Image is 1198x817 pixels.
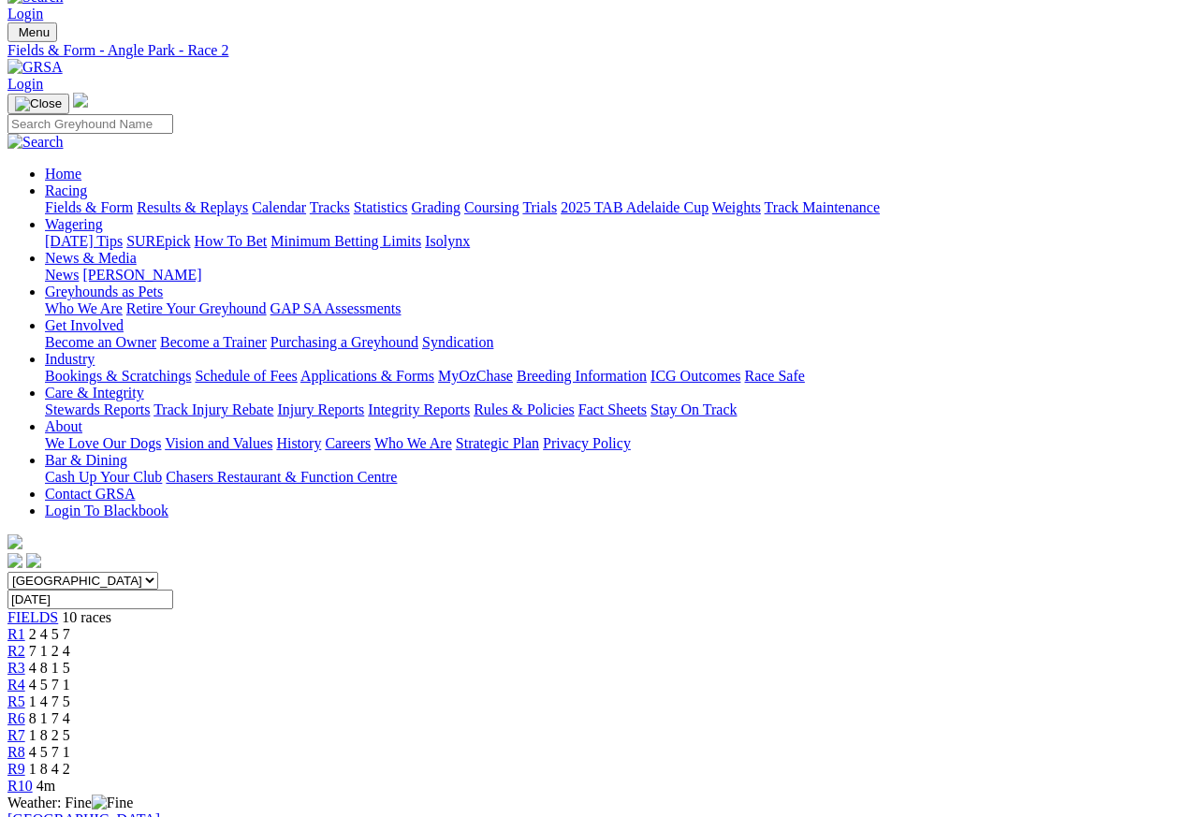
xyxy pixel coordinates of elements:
a: Track Injury Rebate [153,401,273,417]
div: Care & Integrity [45,401,1191,418]
a: Get Involved [45,317,124,333]
a: Privacy Policy [543,435,631,451]
img: facebook.svg [7,553,22,568]
a: Statistics [354,199,408,215]
img: Search [7,134,64,151]
a: Bar & Dining [45,452,127,468]
button: Toggle navigation [7,22,57,42]
a: Become a Trainer [160,334,267,350]
a: About [45,418,82,434]
a: Results & Replays [137,199,248,215]
a: Industry [45,351,95,367]
a: Login [7,6,43,22]
a: Calendar [252,199,306,215]
a: Minimum Betting Limits [270,233,421,249]
a: Login [7,76,43,92]
a: R3 [7,660,25,676]
span: Menu [19,25,50,39]
img: twitter.svg [26,553,41,568]
div: Industry [45,368,1191,385]
a: R2 [7,643,25,659]
a: R7 [7,727,25,743]
a: [PERSON_NAME] [82,267,201,283]
a: Contact GRSA [45,486,135,502]
a: Who We Are [374,435,452,451]
span: 1 8 4 2 [29,761,70,777]
div: Get Involved [45,334,1191,351]
a: How To Bet [195,233,268,249]
span: R4 [7,677,25,693]
a: Weights [712,199,761,215]
a: Purchasing a Greyhound [270,334,418,350]
span: 8 1 7 4 [29,710,70,726]
div: Racing [45,199,1191,216]
a: Greyhounds as Pets [45,284,163,299]
img: logo-grsa-white.png [73,93,88,108]
a: Rules & Policies [474,401,575,417]
a: SUREpick [126,233,190,249]
a: FIELDS [7,609,58,625]
a: R10 [7,778,33,794]
a: News & Media [45,250,137,266]
a: Trials [522,199,557,215]
a: History [276,435,321,451]
div: Bar & Dining [45,469,1191,486]
a: Bookings & Scratchings [45,368,191,384]
a: 2025 TAB Adelaide Cup [561,199,709,215]
a: Grading [412,199,460,215]
a: Schedule of Fees [195,368,297,384]
span: Weather: Fine [7,795,133,810]
img: logo-grsa-white.png [7,534,22,549]
a: R5 [7,693,25,709]
span: 10 races [62,609,111,625]
img: GRSA [7,59,63,76]
input: Search [7,114,173,134]
a: Strategic Plan [456,435,539,451]
a: Home [45,166,81,182]
span: 1 4 7 5 [29,693,70,709]
a: Integrity Reports [368,401,470,417]
span: 7 1 2 4 [29,643,70,659]
a: Fields & Form - Angle Park - Race 2 [7,42,1191,59]
a: We Love Our Dogs [45,435,161,451]
a: Breeding Information [517,368,647,384]
input: Select date [7,590,173,609]
a: GAP SA Assessments [270,300,402,316]
a: Retire Your Greyhound [126,300,267,316]
div: Greyhounds as Pets [45,300,1191,317]
a: ICG Outcomes [650,368,740,384]
a: R9 [7,761,25,777]
div: News & Media [45,267,1191,284]
a: Race Safe [744,368,804,384]
a: Racing [45,182,87,198]
a: R6 [7,710,25,726]
a: Wagering [45,216,103,232]
a: Who We Are [45,300,123,316]
a: R1 [7,626,25,642]
span: 4m [37,778,55,794]
a: Applications & Forms [300,368,434,384]
a: Syndication [422,334,493,350]
a: R8 [7,744,25,760]
a: News [45,267,79,283]
a: Chasers Restaurant & Function Centre [166,469,397,485]
a: Careers [325,435,371,451]
span: 2 4 5 7 [29,626,70,642]
a: Fact Sheets [578,401,647,417]
img: Close [15,96,62,111]
a: Care & Integrity [45,385,144,401]
a: Login To Blackbook [45,503,168,518]
span: 1 8 2 5 [29,727,70,743]
a: MyOzChase [438,368,513,384]
a: Cash Up Your Club [45,469,162,485]
a: Stewards Reports [45,401,150,417]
